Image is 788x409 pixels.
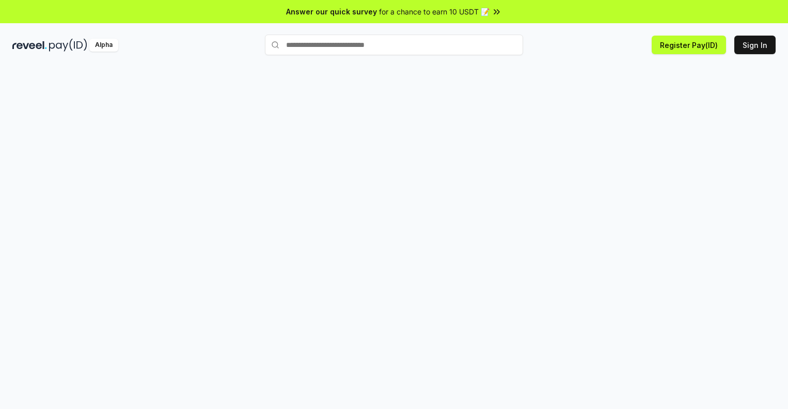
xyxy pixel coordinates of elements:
[12,39,47,52] img: reveel_dark
[286,6,377,17] span: Answer our quick survey
[379,6,490,17] span: for a chance to earn 10 USDT 📝
[734,36,776,54] button: Sign In
[89,39,118,52] div: Alpha
[49,39,87,52] img: pay_id
[652,36,726,54] button: Register Pay(ID)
